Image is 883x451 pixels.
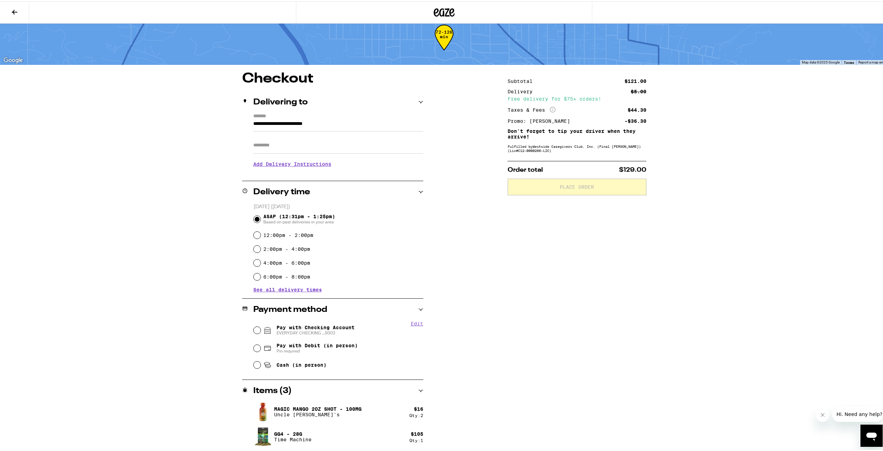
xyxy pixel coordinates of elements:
[277,361,326,366] span: Cash (in person)
[253,187,310,195] h2: Delivery time
[631,88,646,93] div: $5.00
[263,231,313,237] label: 12:00pm - 2:00pm
[508,127,646,138] p: Don't forget to tip your driver when they arrive!
[411,430,423,435] div: $ 105
[253,171,423,176] p: We'll contact you at [PHONE_NUMBER] when we arrive
[274,435,312,441] p: Time Machine
[253,304,327,313] h2: Payment method
[625,117,646,122] div: -$36.30
[253,385,292,394] h2: Items ( 3 )
[274,430,312,435] p: GG4 - 28g
[508,95,646,100] div: Free delivery for $75+ orders!
[277,341,358,347] span: Pay with Debit (in person)
[277,323,355,334] span: Pay with Checking Account
[625,77,646,82] div: $121.00
[253,97,308,105] h2: Delivering to
[508,117,575,122] div: Promo: [PERSON_NAME]
[508,177,646,194] button: Place Order
[508,88,537,93] div: Delivery
[508,105,555,112] div: Taxes & Fees
[263,245,310,250] label: 2:00pm - 4:00pm
[253,286,322,291] button: See all delivery times
[409,437,423,441] div: Qty: 1
[254,202,423,209] p: [DATE] ([DATE])
[2,54,25,63] img: Google
[263,273,310,278] label: 6:00pm - 8:00pm
[274,405,362,410] p: Magic Mango 2oz Shot - 100mg
[619,165,646,172] span: $129.00
[277,329,355,334] span: EVERYDAY CHECKING ...9303
[802,59,840,63] span: Map data ©2025 Google
[263,212,335,223] span: ASAP (12:31pm - 1:25pm)
[816,407,830,420] iframe: Close message
[409,412,423,416] div: Qty: 2
[508,77,537,82] div: Subtotal
[2,54,25,63] a: Open this area in Google Maps (opens a new window)
[844,59,854,63] a: Terms
[414,405,423,410] div: $ 16
[253,426,273,445] img: GG4 - 28g
[263,259,310,264] label: 4:00pm - 6:00pm
[560,183,594,188] span: Place Order
[860,423,883,445] iframe: Button to launch messaging window
[263,218,335,223] span: Based on past deliveries in your area
[253,401,273,420] img: Magic Mango 2oz Shot - 100mg
[508,165,543,172] span: Order total
[411,320,423,325] button: Edit
[242,70,423,84] h1: Checkout
[277,347,358,352] span: Pin required
[628,106,646,111] div: $44.30
[274,410,362,416] p: Uncle [PERSON_NAME]'s
[508,143,646,151] div: Fulfilled by Westside Caregivers Club, Inc. (Final [PERSON_NAME]) (Lic# C12-0000266-LIC )
[435,28,453,54] div: 72-126 min
[253,155,423,171] h3: Add Delivery Instructions
[832,405,883,420] iframe: Message from company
